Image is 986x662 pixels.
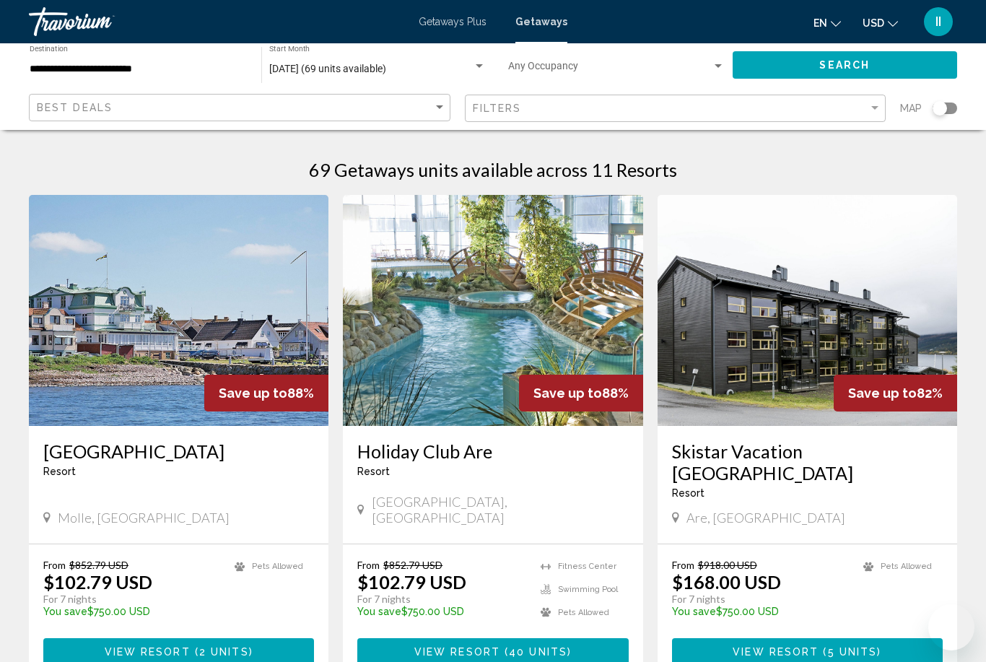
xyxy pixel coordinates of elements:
p: For 7 nights [43,593,220,606]
a: Getaways Plus [419,16,487,27]
span: Swimming Pool [558,585,618,594]
div: 88% [519,375,643,411]
h1: 69 Getaways units available across 11 Resorts [309,159,677,180]
span: $852.79 USD [383,559,442,571]
span: Search [819,60,870,71]
p: For 7 nights [357,593,525,606]
p: For 7 nights [672,593,849,606]
span: Are, [GEOGRAPHIC_DATA] [686,510,845,526]
img: DH81E01X.jpg [658,195,957,426]
span: ( ) [500,646,572,658]
span: You save [43,606,87,617]
span: Pets Allowed [881,562,932,571]
img: 7791O01X.jpg [343,195,642,426]
a: Skistar Vacation [GEOGRAPHIC_DATA] [672,440,943,484]
div: 82% [834,375,957,411]
span: $918.00 USD [698,559,757,571]
p: $750.00 USD [43,606,220,617]
span: From [672,559,694,571]
a: [GEOGRAPHIC_DATA] [43,440,314,462]
span: II [935,14,941,29]
span: USD [863,17,884,29]
span: Save up to [219,386,287,401]
p: $168.00 USD [672,571,781,593]
span: View Resort [105,646,191,658]
p: $102.79 USD [357,571,466,593]
p: $750.00 USD [357,606,525,617]
span: Save up to [533,386,602,401]
span: From [357,559,380,571]
button: Search [733,51,958,78]
span: 40 units [509,646,567,658]
span: $852.79 USD [69,559,128,571]
span: Resort [357,466,390,477]
span: Pets Allowed [252,562,303,571]
button: Change currency [863,12,898,33]
span: ( ) [819,646,881,658]
button: Change language [813,12,841,33]
span: View Resort [733,646,819,658]
button: User Menu [920,6,957,37]
span: Filters [473,103,522,114]
mat-select: Sort by [37,102,446,114]
span: Best Deals [37,102,113,113]
span: en [813,17,827,29]
span: [GEOGRAPHIC_DATA], [GEOGRAPHIC_DATA] [372,494,629,526]
span: You save [357,606,401,617]
p: $750.00 USD [672,606,849,617]
span: 2 units [199,646,249,658]
span: ( ) [191,646,253,658]
a: Holiday Club Are [357,440,628,462]
span: View Resort [414,646,500,658]
span: Save up to [848,386,917,401]
button: Filter [465,94,886,123]
img: C128E01X.jpg [29,195,328,426]
span: You save [672,606,716,617]
span: [DATE] (69 units available) [269,63,386,74]
span: Fitness Center [558,562,616,571]
span: Molle, [GEOGRAPHIC_DATA] [58,510,230,526]
span: Resort [43,466,76,477]
span: 5 units [828,646,878,658]
p: $102.79 USD [43,571,152,593]
div: 88% [204,375,328,411]
span: From [43,559,66,571]
a: Travorium [29,7,404,36]
a: Getaways [515,16,567,27]
span: Map [900,98,922,118]
span: Resort [672,487,704,499]
span: Pets Allowed [558,608,609,617]
iframe: Кнопка запуска окна обмена сообщениями [928,604,974,650]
